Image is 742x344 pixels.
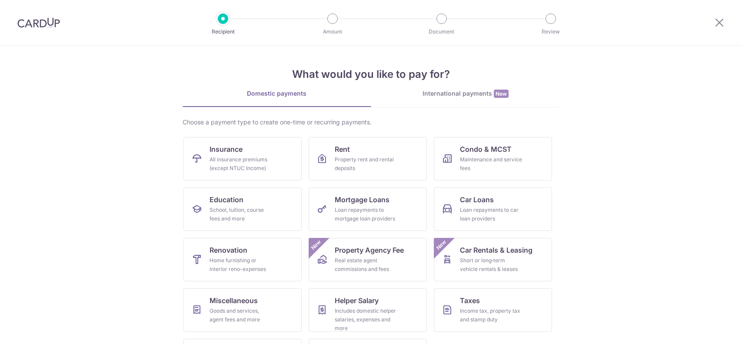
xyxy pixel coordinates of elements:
div: Income tax, property tax and stamp duty [460,307,522,324]
span: Rent [335,144,350,154]
span: New [434,238,448,252]
div: Maintenance and service fees [460,155,522,173]
div: International payments [371,89,560,98]
h4: What would you like to pay for? [183,67,560,82]
span: New [494,90,509,98]
div: Short or long‑term vehicle rentals & leases [460,256,522,274]
span: Condo & MCST [460,144,512,154]
p: Recipient [191,27,255,36]
a: Car LoansLoan repayments to car loan providers [434,187,552,231]
span: Education [210,194,243,205]
div: Property rent and rental deposits [335,155,397,173]
a: InsuranceAll insurance premiums (except NTUC Income) [183,137,302,180]
div: School, tuition, course fees and more [210,206,272,223]
p: Document [409,27,474,36]
div: Includes domestic helper salaries, expenses and more [335,307,397,333]
span: Insurance [210,144,243,154]
a: Property Agency FeeReal estate agent commissions and feesNew [309,238,427,281]
span: Helper Salary [335,295,379,306]
span: Car Rentals & Leasing [460,245,532,255]
a: Condo & MCSTMaintenance and service fees [434,137,552,180]
p: Amount [300,27,365,36]
div: Home furnishing or interior reno-expenses [210,256,272,274]
a: Helper SalaryIncludes domestic helper salaries, expenses and more [309,288,427,332]
img: CardUp [17,17,60,28]
span: Miscellaneous [210,295,258,306]
a: Mortgage LoansLoan repayments to mortgage loan providers [309,187,427,231]
span: Renovation [210,245,247,255]
a: RenovationHome furnishing or interior reno-expenses [183,238,302,281]
p: Review [519,27,583,36]
span: New [309,238,323,252]
div: Real estate agent commissions and fees [335,256,397,274]
a: Car Rentals & LeasingShort or long‑term vehicle rentals & leasesNew [434,238,552,281]
span: Property Agency Fee [335,245,404,255]
a: RentProperty rent and rental deposits [309,137,427,180]
div: Loan repayments to car loan providers [460,206,522,223]
div: Loan repayments to mortgage loan providers [335,206,397,223]
iframe: Opens a widget where you can find more information [686,318,733,340]
div: All insurance premiums (except NTUC Income) [210,155,272,173]
div: Goods and services, agent fees and more [210,307,272,324]
div: Choose a payment type to create one-time or recurring payments. [183,118,560,127]
a: TaxesIncome tax, property tax and stamp duty [434,288,552,332]
span: Taxes [460,295,480,306]
div: Domestic payments [183,89,371,98]
span: Car Loans [460,194,494,205]
span: Mortgage Loans [335,194,389,205]
a: EducationSchool, tuition, course fees and more [183,187,302,231]
a: MiscellaneousGoods and services, agent fees and more [183,288,302,332]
